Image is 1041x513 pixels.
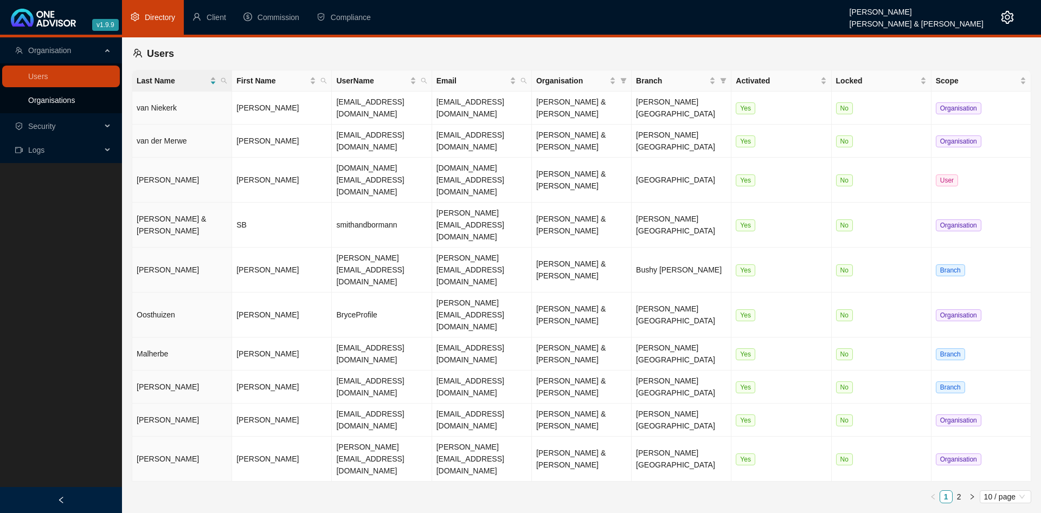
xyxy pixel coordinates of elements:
[532,371,632,404] td: [PERSON_NAME] & [PERSON_NAME]
[57,496,65,504] span: left
[936,135,981,147] span: Organisation
[331,13,371,22] span: Compliance
[432,92,532,125] td: [EMAIL_ADDRESS][DOMAIN_NAME]
[332,158,432,203] td: [DOMAIN_NAME][EMAIL_ADDRESS][DOMAIN_NAME]
[984,491,1027,503] span: 10 / page
[132,203,232,248] td: [PERSON_NAME] & [PERSON_NAME]
[718,73,729,89] span: filter
[332,437,432,482] td: [PERSON_NAME][EMAIL_ADDRESS][DOMAIN_NAME]
[736,414,755,426] span: Yes
[11,9,76,27] img: 2df55531c6924b55f21c4cf5d4484680-logo-light.svg
[632,125,731,158] td: [PERSON_NAME][GEOGRAPHIC_DATA]
[332,371,432,404] td: [EMAIL_ADDRESS][DOMAIN_NAME]
[243,12,252,21] span: dollar
[720,77,727,84] span: filter
[432,158,532,203] td: [DOMAIN_NAME][EMAIL_ADDRESS][DOMAIN_NAME]
[232,70,332,92] th: First Name
[930,493,936,500] span: left
[966,490,979,503] button: right
[15,146,23,154] span: video-camera
[28,96,75,105] a: Organisations
[132,125,232,158] td: van der Merwe
[850,3,984,15] div: [PERSON_NAME]
[940,490,953,503] li: 1
[436,75,507,87] span: Email
[618,73,629,89] span: filter
[632,92,731,125] td: [PERSON_NAME][GEOGRAPHIC_DATA]
[236,75,307,87] span: First Name
[232,203,332,248] td: SB
[320,77,327,84] span: search
[432,125,532,158] td: [EMAIL_ADDRESS][DOMAIN_NAME]
[432,371,532,404] td: [EMAIL_ADDRESS][DOMAIN_NAME]
[736,102,755,114] span: Yes
[632,437,731,482] td: [PERSON_NAME][GEOGRAPHIC_DATA]
[232,404,332,437] td: [PERSON_NAME]
[632,203,731,248] td: [PERSON_NAME][GEOGRAPHIC_DATA]
[936,264,965,276] span: Branch
[15,47,23,54] span: team
[736,348,755,360] span: Yes
[832,70,931,92] th: Locked
[137,75,208,87] span: Last Name
[432,437,532,482] td: [PERSON_NAME][EMAIL_ADDRESS][DOMAIN_NAME]
[232,337,332,371] td: [PERSON_NAME]
[132,371,232,404] td: [PERSON_NAME]
[927,490,940,503] li: Previous Page
[953,491,965,503] a: 2
[836,309,853,321] span: No
[736,264,755,276] span: Yes
[836,348,853,360] span: No
[132,92,232,125] td: van Niekerk
[936,381,965,393] span: Branch
[936,453,981,465] span: Organisation
[620,77,627,84] span: filter
[532,293,632,337] td: [PERSON_NAME] & [PERSON_NAME]
[636,75,707,87] span: Branch
[836,135,853,147] span: No
[232,371,332,404] td: [PERSON_NAME]
[221,77,227,84] span: search
[936,75,1018,87] span: Scope
[536,75,607,87] span: Organisation
[936,309,981,321] span: Organisation
[232,293,332,337] td: [PERSON_NAME]
[532,437,632,482] td: [PERSON_NAME] & [PERSON_NAME]
[632,293,731,337] td: [PERSON_NAME][GEOGRAPHIC_DATA]
[232,158,332,203] td: [PERSON_NAME]
[332,248,432,293] td: [PERSON_NAME][EMAIL_ADDRESS][DOMAIN_NAME]
[936,219,981,231] span: Organisation
[632,158,731,203] td: [GEOGRAPHIC_DATA]
[532,125,632,158] td: [PERSON_NAME] & [PERSON_NAME]
[836,414,853,426] span: No
[28,122,56,131] span: Security
[232,125,332,158] td: [PERSON_NAME]
[953,490,966,503] li: 2
[836,381,853,393] span: No
[332,92,432,125] td: [EMAIL_ADDRESS][DOMAIN_NAME]
[232,437,332,482] td: [PERSON_NAME]
[836,264,853,276] span: No
[207,13,226,22] span: Client
[931,70,1031,92] th: Scope
[518,73,529,89] span: search
[132,158,232,203] td: [PERSON_NAME]
[432,248,532,293] td: [PERSON_NAME][EMAIL_ADDRESS][DOMAIN_NAME]
[92,19,119,31] span: v1.9.9
[927,490,940,503] button: left
[632,371,731,404] td: [PERSON_NAME][GEOGRAPHIC_DATA]
[1001,11,1014,24] span: setting
[632,70,731,92] th: Branch
[232,248,332,293] td: [PERSON_NAME]
[836,102,853,114] span: No
[836,75,918,87] span: Locked
[632,248,731,293] td: Bushy [PERSON_NAME]
[332,404,432,437] td: [EMAIL_ADDRESS][DOMAIN_NAME]
[432,293,532,337] td: [PERSON_NAME][EMAIL_ADDRESS][DOMAIN_NAME]
[318,73,329,89] span: search
[432,70,532,92] th: Email
[132,293,232,337] td: Oosthuizen
[147,48,174,59] span: Users
[736,453,755,465] span: Yes
[736,381,755,393] span: Yes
